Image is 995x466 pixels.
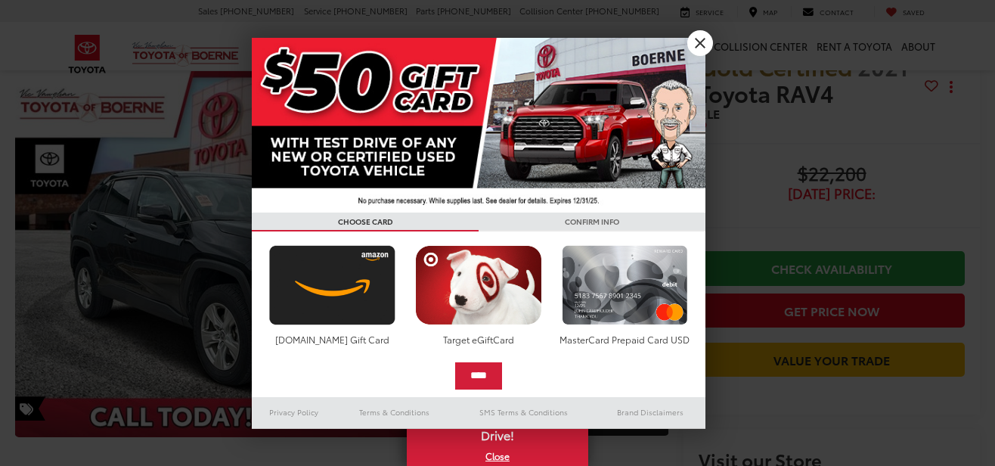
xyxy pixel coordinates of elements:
[558,333,692,346] div: MasterCard Prepaid Card USD
[558,245,692,325] img: mastercard.png
[265,333,399,346] div: [DOMAIN_NAME] Gift Card
[252,38,705,213] img: 42635_top_851395.jpg
[252,403,336,421] a: Privacy Policy
[452,403,595,421] a: SMS Terms & Conditions
[411,333,545,346] div: Target eGiftCard
[265,245,399,325] img: amazoncard.png
[479,213,705,231] h3: CONFIRM INFO
[411,245,545,325] img: targetcard.png
[336,403,452,421] a: Terms & Conditions
[252,213,479,231] h3: CHOOSE CARD
[595,403,705,421] a: Brand Disclaimers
